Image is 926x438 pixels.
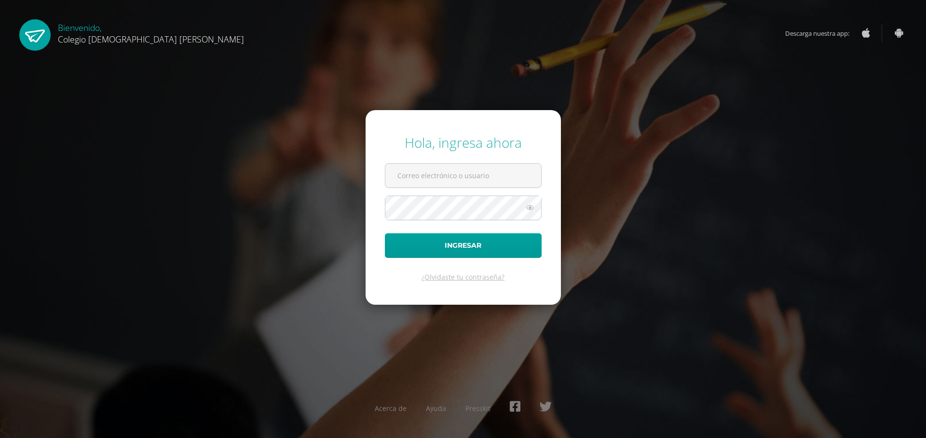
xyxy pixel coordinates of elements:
[785,24,859,42] span: Descarga nuestra app:
[385,233,542,258] button: Ingresar
[375,404,407,413] a: Acerca de
[422,272,504,282] a: ¿Olvidaste tu contraseña?
[385,133,542,152] div: Hola, ingresa ahora
[385,164,541,187] input: Correo electrónico o usuario
[58,33,244,45] span: Colegio [DEMOGRAPHIC_DATA] [PERSON_NAME]
[58,19,244,45] div: Bienvenido,
[465,404,490,413] a: Presskit
[426,404,446,413] a: Ayuda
